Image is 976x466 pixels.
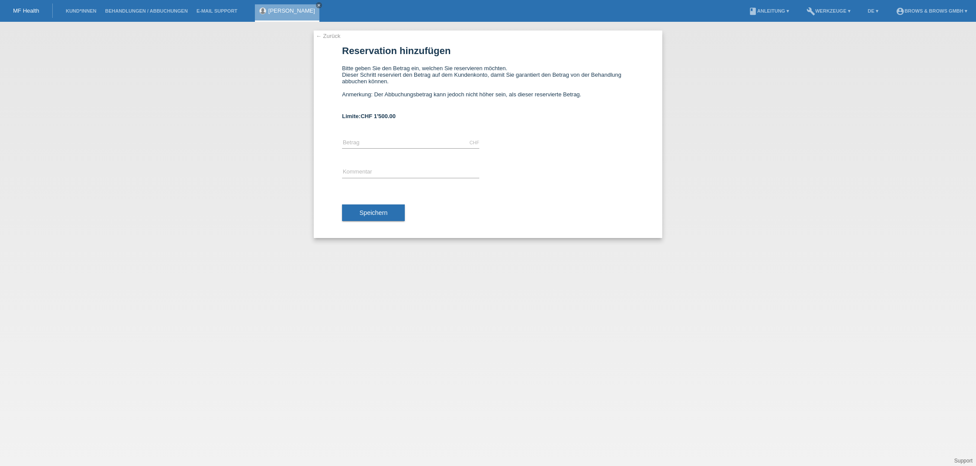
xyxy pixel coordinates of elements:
[802,8,855,14] a: buildWerkzeuge ▾
[13,7,39,14] a: MF Health
[342,113,396,119] b: Limite:
[807,7,815,16] i: build
[864,8,883,14] a: DE ▾
[359,209,387,216] span: Speichern
[342,45,634,56] h1: Reservation hinzufügen
[101,8,192,14] a: Behandlungen / Abbuchungen
[316,33,340,39] a: ← Zurück
[192,8,242,14] a: E-Mail Support
[317,3,321,7] i: close
[891,8,972,14] a: account_circleBrows & Brows GmbH ▾
[361,113,396,119] span: CHF 1'500.00
[342,65,634,104] div: Bitte geben Sie den Betrag ein, welchen Sie reservieren möchten. Dieser Schritt reserviert den Be...
[896,7,905,16] i: account_circle
[744,8,793,14] a: bookAnleitung ▾
[268,7,315,14] a: [PERSON_NAME]
[469,140,479,145] div: CHF
[316,2,322,8] a: close
[342,204,405,221] button: Speichern
[749,7,757,16] i: book
[954,458,973,464] a: Support
[61,8,101,14] a: Kund*innen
